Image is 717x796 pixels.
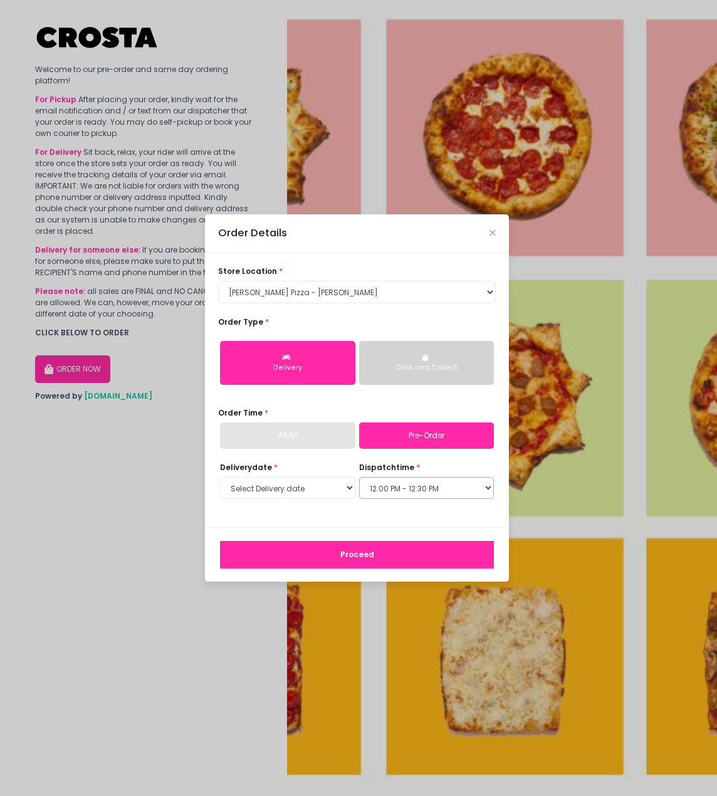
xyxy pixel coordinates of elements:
a: Pre-Order [359,422,495,449]
span: dispatch time [359,462,414,473]
span: Delivery date [220,462,272,473]
button: Close [489,230,496,236]
div: Click and Collect [367,363,486,373]
button: Click and Collect [359,341,495,385]
div: Delivery [228,363,347,373]
span: Order Time [218,407,263,418]
div: Order Details [218,226,287,241]
span: store location [218,266,277,276]
span: Order Type [218,317,263,327]
button: Delivery [220,341,355,385]
button: Proceed [220,541,494,568]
